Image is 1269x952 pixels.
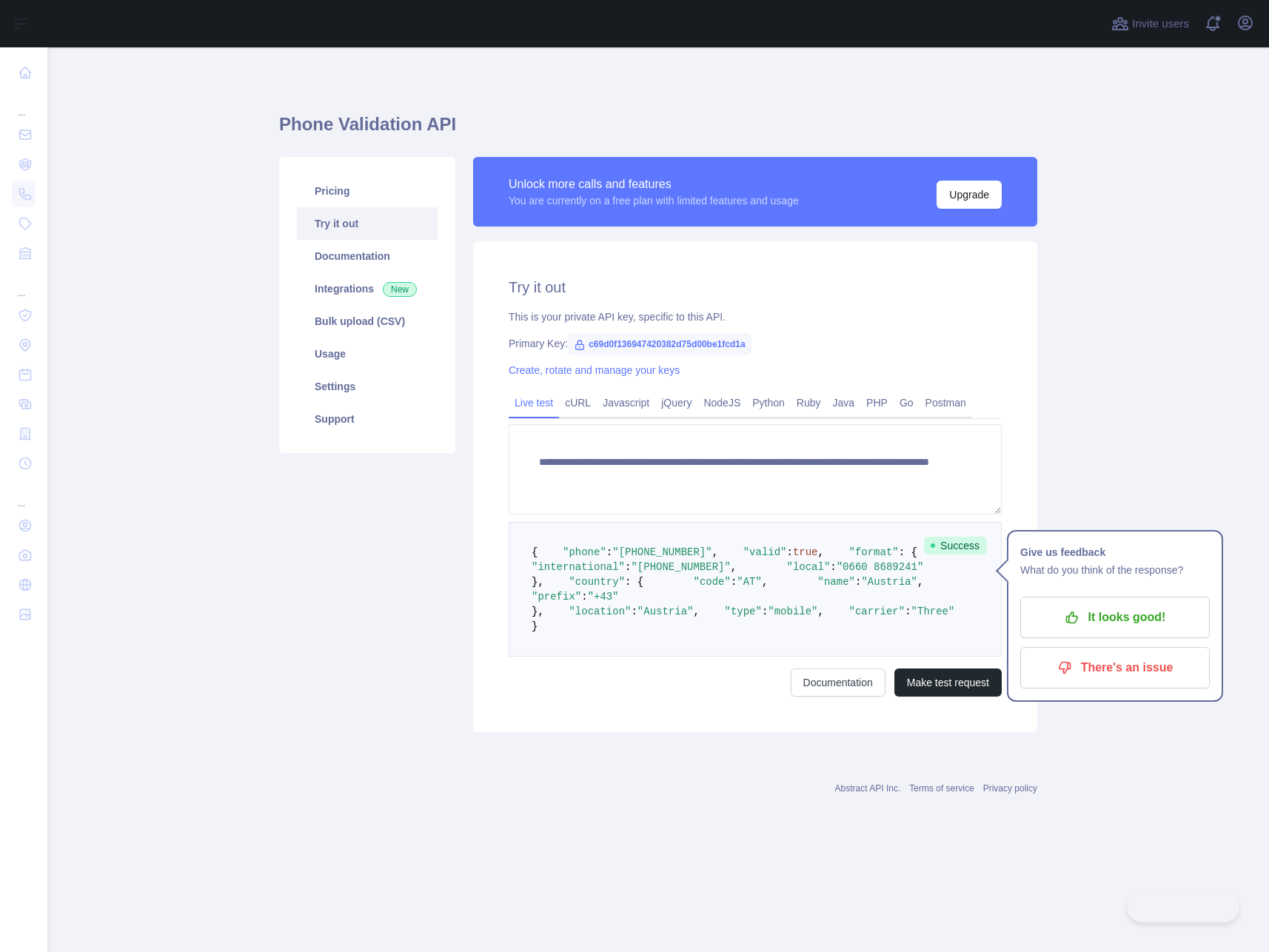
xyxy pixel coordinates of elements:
[909,783,974,794] a: Terms of service
[743,546,787,558] span: "valid"
[818,576,855,588] span: "name"
[509,193,799,208] div: You are currently on a free plan with limited features and usage
[786,561,830,573] span: "local"
[911,606,955,617] span: "Three"
[631,606,637,617] span: :
[762,606,768,617] span: :
[731,576,737,588] span: :
[835,783,901,794] a: Abstract API Inc.
[861,576,917,588] span: "Austria"
[746,391,791,415] a: Python
[12,89,36,118] div: ...
[712,546,718,558] span: ,
[297,207,438,240] a: Try it out
[818,546,824,558] span: ,
[1020,543,1210,561] h1: Give us feedback
[509,175,799,193] div: Unlock more calls and features
[297,305,438,338] a: Bulk upload (CSV)
[383,282,417,297] span: New
[1127,891,1239,922] iframe: Toggle Customer Support
[894,391,920,415] a: Go
[1132,16,1189,33] span: Invite users
[612,546,711,558] span: "[PHONE_NUMBER]"
[724,606,761,617] span: "type"
[1031,605,1199,630] p: It looks good!
[12,480,36,509] div: ...
[837,561,924,573] span: "0660 8689241"
[581,591,587,603] span: :
[905,606,911,617] span: :
[569,606,631,617] span: "location"
[588,591,619,603] span: "+43"
[693,576,730,588] span: "code"
[12,269,36,299] div: ...
[924,537,987,554] span: Success
[637,606,694,617] span: "Austria"
[297,403,438,435] a: Support
[563,546,606,558] span: "phone"
[697,391,746,415] a: NodeJS
[860,391,894,415] a: PHP
[1020,597,1210,638] button: It looks good!
[1031,655,1199,680] p: There's an issue
[791,391,827,415] a: Ruby
[917,576,923,588] span: ,
[532,591,581,603] span: "prefix"
[509,277,1002,298] h2: Try it out
[509,391,559,415] a: Live test
[793,546,818,558] span: true
[532,620,538,632] span: }
[693,606,699,617] span: ,
[559,391,597,415] a: cURL
[899,546,917,558] span: : {
[849,606,905,617] span: "carrier"
[855,576,861,588] span: :
[532,576,544,588] span: },
[625,576,643,588] span: : {
[597,391,655,415] a: Javascript
[509,309,1002,324] div: This is your private API key, specific to this API.
[1108,12,1192,36] button: Invite users
[937,181,1002,209] button: Upgrade
[983,783,1037,794] a: Privacy policy
[279,113,1037,148] h1: Phone Validation API
[532,561,625,573] span: "international"
[532,606,544,617] span: },
[297,240,438,272] a: Documentation
[509,364,680,376] a: Create, rotate and manage your keys
[827,391,861,415] a: Java
[631,561,730,573] span: "[PHONE_NUMBER]"
[818,606,824,617] span: ,
[894,668,1002,697] button: Make test request
[297,370,438,403] a: Settings
[1020,647,1210,688] button: There's an issue
[297,338,438,370] a: Usage
[786,546,792,558] span: :
[532,546,538,558] span: {
[731,561,737,573] span: ,
[606,546,612,558] span: :
[655,391,697,415] a: jQuery
[762,576,768,588] span: ,
[509,336,1002,351] div: Primary Key:
[830,561,836,573] span: :
[791,668,885,697] a: Documentation
[569,576,625,588] span: "country"
[768,606,817,617] span: "mobile"
[297,272,438,305] a: Integrations New
[1020,561,1210,579] p: What do you think of the response?
[297,175,438,207] a: Pricing
[568,333,751,355] span: c69d0f136947420382d75d00be1fcd1a
[920,391,972,415] a: Postman
[625,561,631,573] span: :
[849,546,899,558] span: "format"
[737,576,762,588] span: "AT"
